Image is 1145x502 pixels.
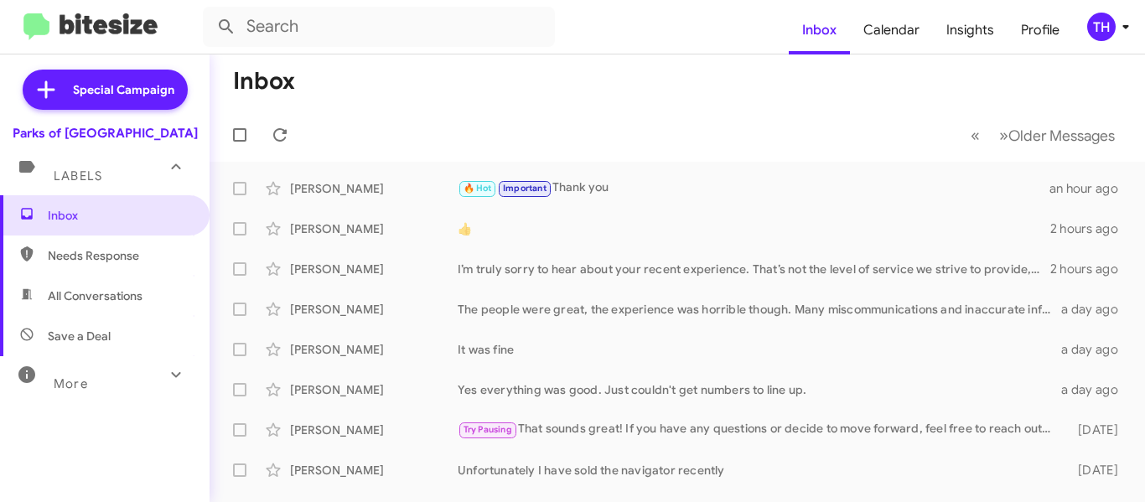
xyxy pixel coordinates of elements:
span: Important [503,183,547,194]
h1: Inbox [233,68,295,95]
div: [PERSON_NAME] [290,422,458,438]
button: TH [1073,13,1127,41]
nav: Page navigation example [961,118,1125,153]
span: « [971,125,980,146]
div: an hour ago [1049,180,1132,197]
div: a day ago [1060,381,1132,398]
span: Older Messages [1008,127,1115,145]
button: Previous [961,118,990,153]
button: Next [989,118,1125,153]
span: Special Campaign [73,81,174,98]
span: Try Pausing [464,424,512,435]
div: [PERSON_NAME] [290,220,458,237]
div: Yes everything was good. Just couldn't get numbers to line up. [458,381,1060,398]
div: That sounds great! If you have any questions or decide to move forward, feel free to reach out. W... [458,420,1060,439]
span: All Conversations [48,287,142,304]
span: 🔥 Hot [464,183,492,194]
div: [PERSON_NAME] [290,462,458,479]
div: It was fine [458,341,1060,358]
div: [PERSON_NAME] [290,180,458,197]
span: Labels [54,168,102,184]
div: Unfortunately I have sold the navigator recently [458,462,1060,479]
div: I’m truly sorry to hear about your recent experience. That’s not the level of service we strive t... [458,261,1050,277]
div: Thank you [458,179,1049,198]
div: [PERSON_NAME] [290,381,458,398]
div: Parks of [GEOGRAPHIC_DATA] [13,125,198,142]
a: Inbox [789,6,850,54]
div: [DATE] [1060,462,1132,479]
span: Inbox [48,207,190,224]
a: Insights [933,6,1008,54]
a: Profile [1008,6,1073,54]
div: TH [1087,13,1116,41]
div: 👍 [458,220,1050,237]
div: a day ago [1060,341,1132,358]
div: 2 hours ago [1050,220,1132,237]
div: The people were great, the experience was horrible though. Many miscommunications and inaccurate ... [458,301,1060,318]
span: Save a Deal [48,328,111,344]
div: [PERSON_NAME] [290,301,458,318]
span: » [999,125,1008,146]
span: More [54,376,88,391]
a: Special Campaign [23,70,188,110]
div: [PERSON_NAME] [290,341,458,358]
a: Calendar [850,6,933,54]
div: 2 hours ago [1050,261,1132,277]
input: Search [203,7,555,47]
div: a day ago [1060,301,1132,318]
span: Needs Response [48,247,190,264]
div: [DATE] [1060,422,1132,438]
div: [PERSON_NAME] [290,261,458,277]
